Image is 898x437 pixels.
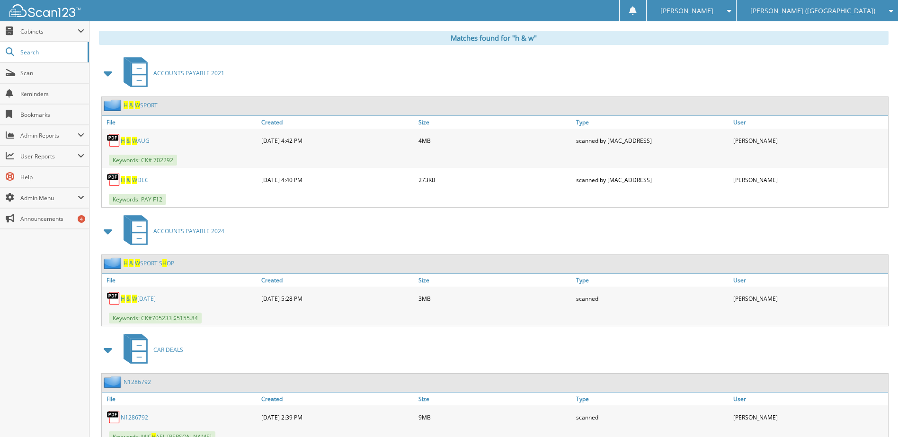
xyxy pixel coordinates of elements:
[124,101,128,109] span: H
[102,393,259,405] a: File
[750,8,875,14] span: [PERSON_NAME] ([GEOGRAPHIC_DATA])
[416,131,573,150] div: 4MB
[104,99,124,111] img: folder2.png
[126,176,131,184] span: &
[416,170,573,189] div: 273KB
[731,274,888,287] a: User
[731,393,888,405] a: User
[162,259,167,267] span: H
[107,173,121,187] img: PDF.png
[731,131,888,150] div: [PERSON_NAME]
[121,137,150,145] a: H & WAUG
[129,101,133,109] span: &
[153,346,183,354] span: CAR DEALS
[124,101,158,109] a: H & WSPORT
[126,295,131,303] span: &
[20,152,78,160] span: User Reports
[104,257,124,269] img: folder2.png
[121,413,148,421] a: N1286792
[731,116,888,129] a: User
[20,48,83,56] span: Search
[20,173,84,181] span: Help
[259,274,416,287] a: Created
[259,393,416,405] a: Created
[574,289,731,308] div: scanned
[20,215,84,223] span: Announcements
[135,101,140,109] span: W
[109,313,202,323] span: Keywords: CK#705233 $5155.84
[102,116,259,129] a: File
[9,4,80,17] img: scan123-logo-white.svg
[20,69,84,77] span: Scan
[124,378,151,386] a: N1286792
[132,137,137,145] span: W
[259,170,416,189] div: [DATE] 4:40 PM
[20,90,84,98] span: Reminders
[416,274,573,287] a: Size
[118,54,224,92] a: ACCOUNTS PAYABLE 2021
[107,410,121,424] img: PDF.png
[121,137,125,145] span: H
[121,295,156,303] a: H & W[DATE]
[416,289,573,308] div: 3MB
[135,259,140,267] span: W
[20,111,84,119] span: Bookmarks
[104,376,124,388] img: folder2.png
[416,393,573,405] a: Size
[574,393,731,405] a: Type
[121,295,125,303] span: H
[416,408,573,427] div: 9MB
[259,116,416,129] a: Created
[416,116,573,129] a: Size
[102,274,259,287] a: File
[660,8,713,14] span: [PERSON_NAME]
[574,408,731,427] div: scanned
[121,176,125,184] span: H
[574,131,731,150] div: scanned by [MAC_ADDRESS]
[259,408,416,427] div: [DATE] 2:39 PM
[20,194,78,202] span: Admin Menu
[78,215,85,223] div: 4
[731,170,888,189] div: [PERSON_NAME]
[118,212,224,250] a: ACCOUNTS PAYABLE 2024
[121,176,149,184] a: H & WDEC
[118,331,183,368] a: CAR DEALS
[109,194,166,205] span: Keywords: PAY F12
[574,170,731,189] div: scanned by [MAC_ADDRESS]
[574,274,731,287] a: Type
[574,116,731,129] a: Type
[20,27,78,35] span: Cabinets
[124,259,128,267] span: H
[99,31,889,45] div: Matches found for "h & w"
[126,137,131,145] span: &
[259,131,416,150] div: [DATE] 4:42 PM
[107,133,121,148] img: PDF.png
[132,295,137,303] span: W
[107,291,121,306] img: PDF.png
[731,408,888,427] div: [PERSON_NAME]
[731,289,888,308] div: [PERSON_NAME]
[124,259,174,267] a: H & WSPORT SHOP
[153,227,224,235] span: ACCOUNTS PAYABLE 2024
[109,155,177,166] span: Keywords: CK# 702292
[259,289,416,308] div: [DATE] 5:28 PM
[153,69,224,77] span: ACCOUNTS PAYABLE 2021
[132,176,137,184] span: W
[20,131,78,140] span: Admin Reports
[129,259,133,267] span: &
